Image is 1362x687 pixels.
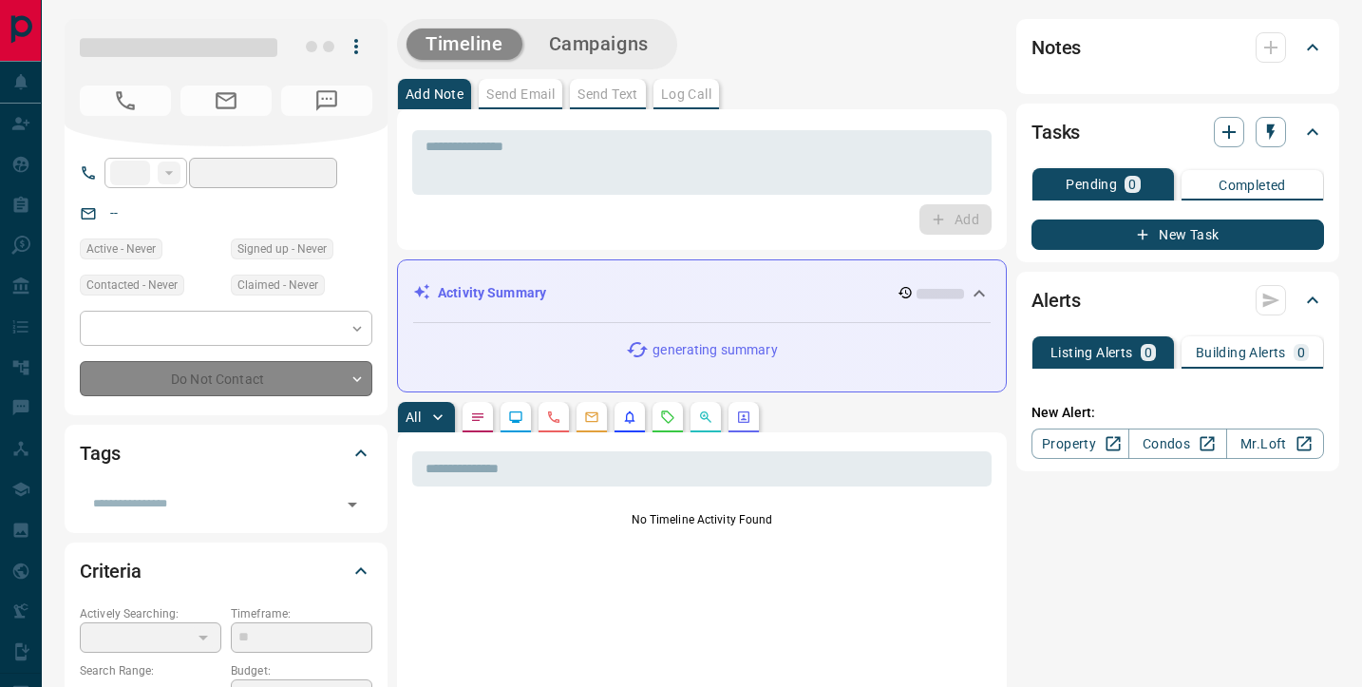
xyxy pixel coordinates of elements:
h2: Alerts [1031,285,1081,315]
a: Condos [1128,429,1226,459]
h2: Notes [1031,32,1081,63]
p: Listing Alerts [1050,346,1133,359]
p: generating summary [653,340,777,360]
svg: Lead Browsing Activity [508,410,523,425]
h2: Tags [80,438,120,468]
span: No Number [80,86,171,116]
p: Building Alerts [1196,346,1286,359]
button: Timeline [407,29,522,60]
svg: Emails [584,410,599,425]
svg: Notes [470,410,485,425]
p: New Alert: [1031,403,1324,423]
div: Criteria [80,548,372,594]
div: Notes [1031,25,1324,70]
p: 0 [1297,346,1305,359]
p: 0 [1128,178,1136,191]
div: Tags [80,430,372,476]
a: Mr.Loft [1226,429,1324,459]
svg: Listing Alerts [622,410,637,425]
span: Signed up - Never [237,239,327,258]
p: No Timeline Activity Found [412,511,992,528]
p: Actively Searching: [80,605,221,622]
span: Active - Never [86,239,156,258]
p: Activity Summary [438,283,546,303]
h2: Criteria [80,556,142,586]
p: Search Range: [80,662,221,679]
div: Tasks [1031,109,1324,155]
button: Open [339,491,366,518]
p: Completed [1219,179,1286,192]
span: Claimed - Never [237,276,318,295]
a: -- [110,205,118,220]
h2: Tasks [1031,117,1080,147]
p: Budget: [231,662,372,679]
svg: Calls [546,410,561,425]
a: Property [1031,429,1129,459]
p: 0 [1144,346,1152,359]
p: Add Note [406,87,463,101]
div: Activity Summary [413,276,991,311]
span: No Number [281,86,372,116]
span: Contacted - Never [86,276,178,295]
div: Alerts [1031,277,1324,323]
svg: Requests [660,410,675,425]
p: All [406,410,421,424]
div: Do Not Contact [80,361,372,396]
svg: Opportunities [698,410,713,425]
p: Timeframe: [231,605,372,622]
p: Pending [1066,178,1117,191]
svg: Agent Actions [736,410,751,425]
button: Campaigns [530,29,668,60]
span: No Email [180,86,272,116]
button: New Task [1031,219,1324,250]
